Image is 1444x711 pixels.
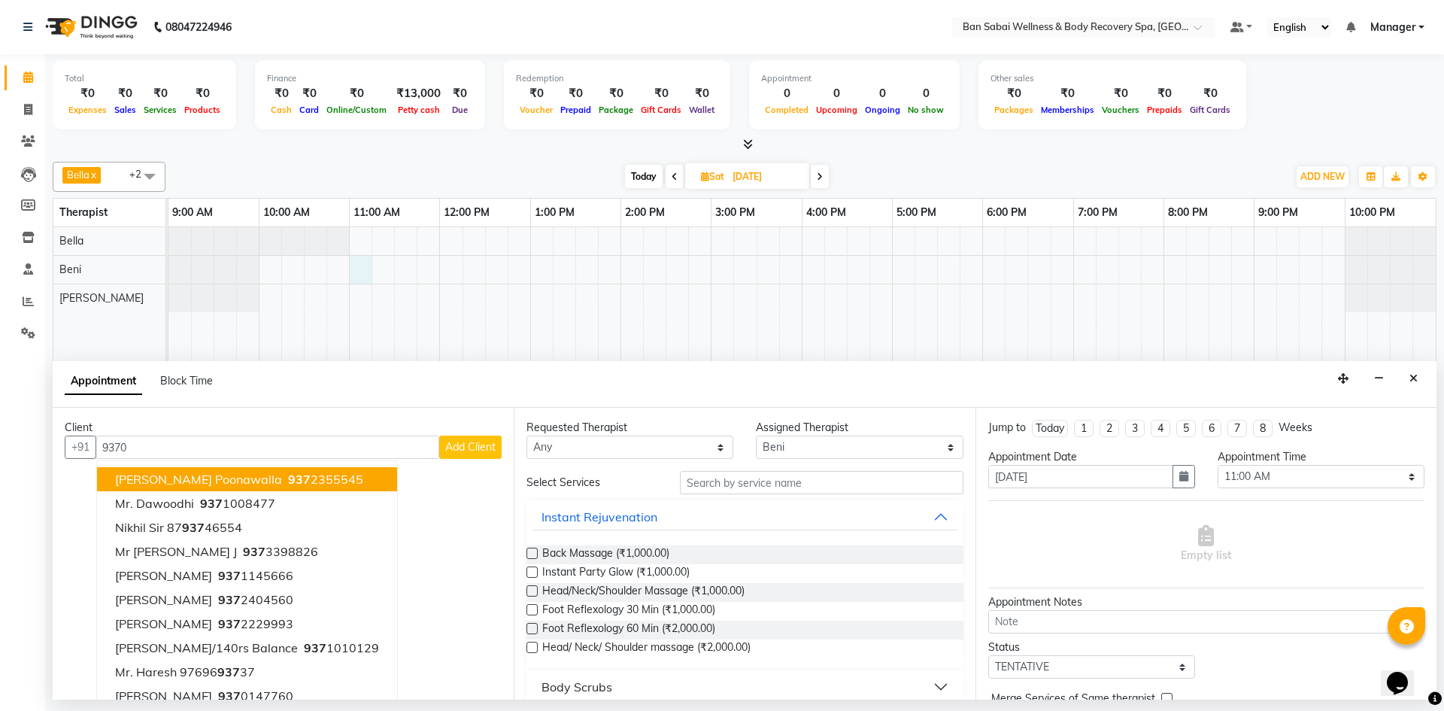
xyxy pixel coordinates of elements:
[350,202,404,223] a: 11:00 AM
[1143,85,1186,102] div: ₹0
[904,85,948,102] div: 0
[516,85,557,102] div: ₹0
[1098,105,1143,115] span: Vouchers
[711,202,759,223] a: 3:00 PM
[439,436,502,459] button: Add Client
[447,85,473,102] div: ₹0
[129,168,153,180] span: +2
[988,420,1026,436] div: Jump to
[1100,420,1119,437] li: 2
[1202,420,1221,437] li: 6
[115,496,194,511] span: Mr. Dawoodhi
[259,202,314,223] a: 10:00 AM
[59,205,108,219] span: Therapist
[65,436,96,459] button: +91
[988,449,1195,465] div: Appointment Date
[215,688,293,703] ngb-highlight: 0147760
[557,85,595,102] div: ₹0
[296,85,323,102] div: ₹0
[1151,420,1170,437] li: 4
[65,105,111,115] span: Expenses
[728,166,803,188] input: 2025-09-13
[1164,202,1212,223] a: 8:00 PM
[115,592,212,607] span: [PERSON_NAME]
[200,496,223,511] span: 937
[115,616,212,631] span: [PERSON_NAME]
[637,105,685,115] span: Gift Cards
[267,72,473,85] div: Finance
[861,105,904,115] span: Ongoing
[96,436,439,459] input: Search by Name/Mobile/Email/Code
[595,85,637,102] div: ₹0
[621,202,669,223] a: 2:00 PM
[218,568,241,583] span: 937
[988,465,1173,488] input: yyyy-mm-dd
[445,440,496,454] span: Add Client
[542,545,669,564] span: Back Massage (₹1,000.00)
[1186,85,1234,102] div: ₹0
[217,664,240,679] span: 937
[115,520,164,535] span: Nikhil Sir
[557,105,595,115] span: Prepaid
[680,471,963,494] input: Search by service name
[756,420,963,436] div: Assigned Therapist
[1186,105,1234,115] span: Gift Cards
[1300,171,1345,182] span: ADD NEW
[165,6,232,48] b: 08047224946
[215,616,293,631] ngb-highlight: 2229993
[1098,85,1143,102] div: ₹0
[1037,85,1098,102] div: ₹0
[65,420,502,436] div: Client
[802,202,850,223] a: 4:00 PM
[1037,105,1098,115] span: Memberships
[761,105,812,115] span: Completed
[59,291,144,305] span: [PERSON_NAME]
[542,564,690,583] span: Instant Party Glow (₹1,000.00)
[1181,525,1231,564] span: Empty list
[531,202,578,223] a: 1:00 PM
[988,594,1424,610] div: Appointment Notes
[240,544,318,559] ngb-highlight: 3398826
[65,85,111,102] div: ₹0
[697,171,728,182] span: Sat
[532,503,957,530] button: Instant Rejuvenation
[1370,20,1415,35] span: Manager
[285,472,363,487] ngb-highlight: 2355545
[988,640,1195,655] div: Status
[197,496,275,511] ngb-highlight: 1008477
[685,105,718,115] span: Wallet
[532,673,957,700] button: Body Scrubs
[160,374,213,387] span: Block Time
[1279,420,1312,436] div: Weeks
[1227,420,1247,437] li: 7
[243,544,265,559] span: 937
[323,105,390,115] span: Online/Custom
[323,85,390,102] div: ₹0
[1345,202,1399,223] a: 10:00 PM
[1176,420,1196,437] li: 5
[38,6,141,48] img: logo
[215,568,293,583] ngb-highlight: 1145666
[542,621,715,640] span: Foot Reflexology 60 Min (₹2,000.00)
[990,72,1234,85] div: Other sales
[541,508,657,526] div: Instant Rejuvenation
[1218,449,1424,465] div: Appointment Time
[115,640,298,655] span: [PERSON_NAME]/140rs Balance
[542,602,715,621] span: Foot Reflexology 30 Min (₹1,000.00)
[542,640,751,658] span: Head/ Neck/ Shoulder massage (₹2,000.00)
[301,640,379,655] ngb-highlight: 1010129
[448,105,472,115] span: Due
[1074,202,1121,223] a: 7:00 PM
[440,202,493,223] a: 12:00 PM
[516,72,718,85] div: Redemption
[59,234,83,248] span: Bella
[637,85,685,102] div: ₹0
[115,472,282,487] span: [PERSON_NAME] Poonawalla
[182,520,205,535] span: 937
[542,583,745,602] span: Head/Neck/Shoulder Massage (₹1,000.00)
[267,105,296,115] span: Cash
[218,688,241,703] span: 937
[65,72,224,85] div: Total
[904,105,948,115] span: No show
[115,544,237,559] span: Mr [PERSON_NAME] J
